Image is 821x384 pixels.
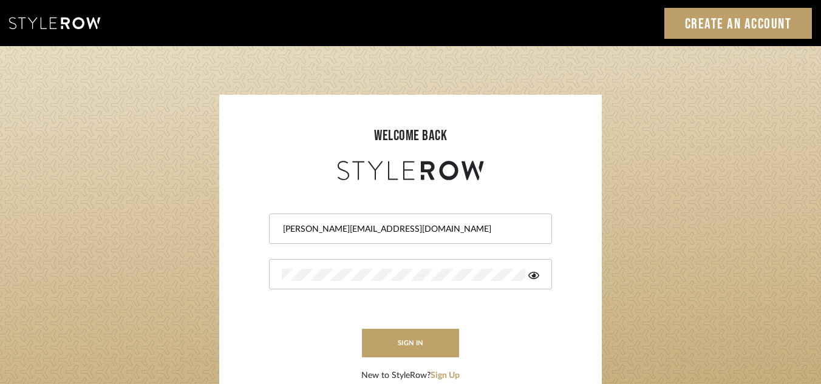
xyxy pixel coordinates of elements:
a: Create an Account [664,8,812,39]
button: Sign Up [431,369,460,382]
input: Email Address [282,223,536,235]
div: welcome back [231,125,590,147]
div: New to StyleRow? [361,369,460,382]
button: sign in [362,329,459,357]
